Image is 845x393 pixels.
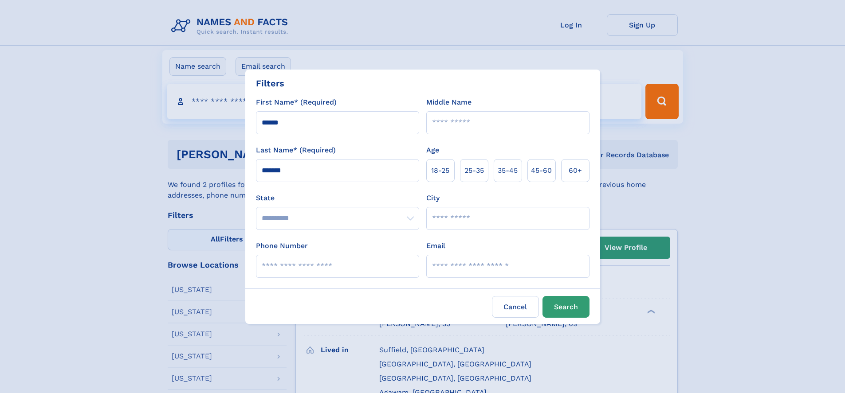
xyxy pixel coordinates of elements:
[256,193,419,203] label: State
[426,145,439,156] label: Age
[256,97,337,108] label: First Name* (Required)
[426,193,440,203] label: City
[431,165,449,176] span: 18‑25
[531,165,552,176] span: 45‑60
[426,97,472,108] label: Middle Name
[426,241,445,251] label: Email
[256,241,308,251] label: Phone Number
[498,165,518,176] span: 35‑45
[492,296,539,318] label: Cancel
[256,145,336,156] label: Last Name* (Required)
[569,165,582,176] span: 60+
[542,296,590,318] button: Search
[464,165,484,176] span: 25‑35
[256,77,284,90] div: Filters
